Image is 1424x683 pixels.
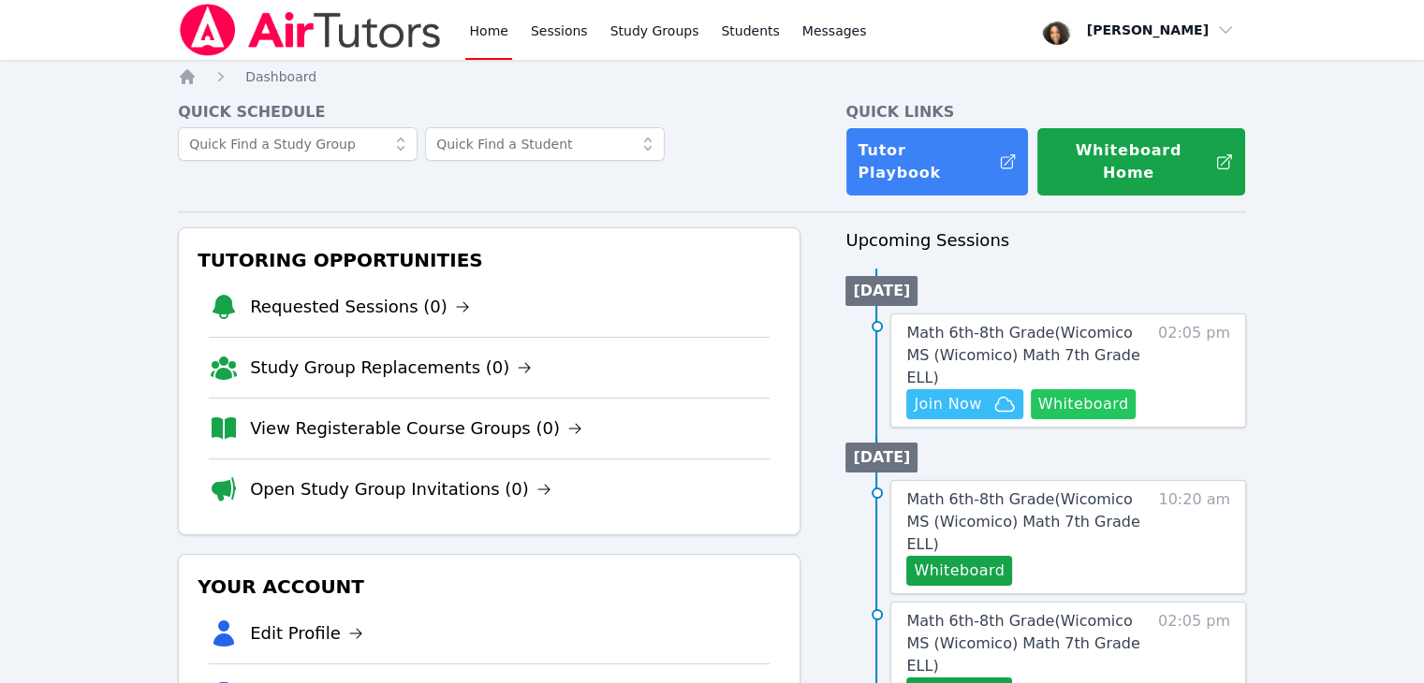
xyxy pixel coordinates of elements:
[906,389,1022,419] button: Join Now
[245,67,316,86] a: Dashboard
[178,127,418,161] input: Quick Find a Study Group
[845,276,918,306] li: [DATE]
[178,101,800,124] h4: Quick Schedule
[906,612,1139,675] span: Math 6th-8th Grade ( Wicomico MS (Wicomico) Math 7th Grade ELL )
[178,67,1246,86] nav: Breadcrumb
[425,127,665,161] input: Quick Find a Student
[1158,322,1230,419] span: 02:05 pm
[906,490,1139,553] span: Math 6th-8th Grade ( Wicomico MS (Wicomico) Math 7th Grade ELL )
[845,227,1246,254] h3: Upcoming Sessions
[250,294,470,320] a: Requested Sessions (0)
[845,443,918,472] li: [DATE]
[906,488,1149,556] a: Math 6th-8th Grade(Wicomico MS (Wicomico) Math 7th Grade ELL)
[194,570,785,603] h3: Your Account
[250,355,532,381] a: Study Group Replacements (0)
[845,127,1029,196] a: Tutor Playbook
[906,556,1012,586] button: Whiteboard
[250,620,363,647] a: Edit Profile
[178,4,443,56] img: Air Tutors
[250,476,551,502] a: Open Study Group Invitations (0)
[250,415,582,442] a: View Registerable Course Groups (0)
[802,22,867,40] span: Messages
[906,324,1139,386] span: Math 6th-8th Grade ( Wicomico MS (Wicomico) Math 7th Grade ELL )
[245,69,316,84] span: Dashboard
[914,393,981,415] span: Join Now
[1158,488,1230,586] span: 10:20 am
[194,243,785,277] h3: Tutoring Opportunities
[906,322,1149,389] a: Math 6th-8th Grade(Wicomico MS (Wicomico) Math 7th Grade ELL)
[906,610,1149,677] a: Math 6th-8th Grade(Wicomico MS (Wicomico) Math 7th Grade ELL)
[1031,389,1137,419] button: Whiteboard
[1036,127,1246,196] button: Whiteboard Home
[845,101,1246,124] h4: Quick Links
